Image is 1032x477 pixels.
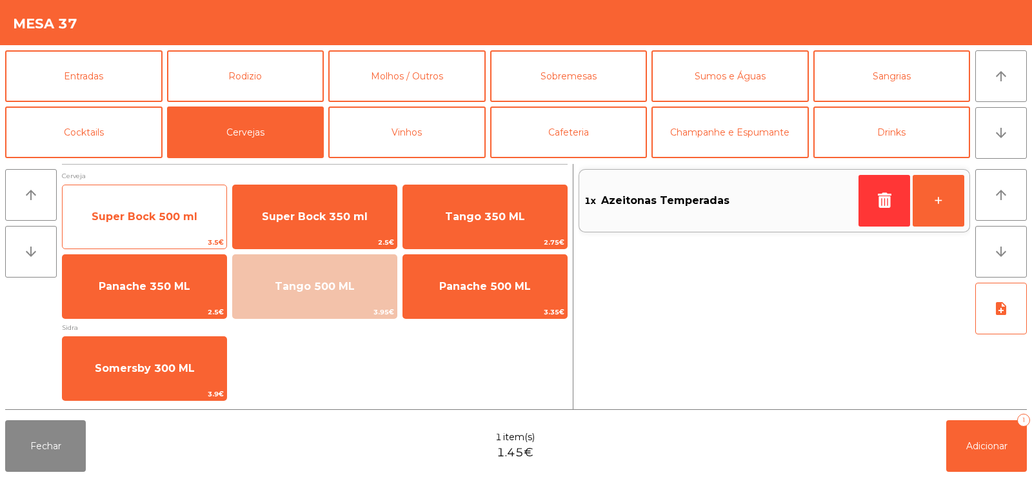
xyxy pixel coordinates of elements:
button: + [913,175,964,227]
i: note_add [993,301,1009,316]
span: Tango 500 ML [275,280,355,292]
span: Panache 500 ML [439,280,531,292]
button: arrow_upward [5,169,57,221]
span: Sidra [62,321,568,334]
button: Sangrias [813,50,971,102]
div: 1 [1017,414,1030,427]
button: arrow_upward [975,169,1027,221]
button: Rodizio [167,50,324,102]
button: Drinks [813,107,971,158]
button: arrow_upward [975,50,1027,102]
button: Cocktails [5,107,163,158]
span: 3.95€ [233,306,397,318]
span: 3.35€ [403,306,567,318]
span: Tango 350 ML [445,210,525,223]
button: Vinhos [328,107,486,158]
span: 3.9€ [63,388,226,400]
span: 2.5€ [63,306,226,318]
span: 1 [495,431,502,444]
button: arrow_downward [5,226,57,278]
h4: Mesa 37 [13,14,77,34]
i: arrow_upward [993,68,1009,84]
span: 1x [584,191,596,210]
span: item(s) [503,431,535,444]
button: note_add [975,283,1027,334]
span: 2.75€ [403,236,567,249]
i: arrow_upward [993,187,1009,203]
button: Molhos / Outros [328,50,486,102]
span: 3.5€ [63,236,226,249]
i: arrow_downward [993,244,1009,259]
span: Super Bock 350 ml [262,210,368,223]
span: Azeitonas Temperadas [601,191,729,210]
button: Sumos e Águas [651,50,809,102]
button: Entradas [5,50,163,102]
span: Super Bock 500 ml [92,210,197,223]
i: arrow_downward [23,244,39,259]
button: Adicionar1 [946,420,1027,472]
span: Cerveja [62,170,568,182]
button: Cafeteria [490,107,648,158]
button: Cervejas [167,107,324,158]
i: arrow_upward [23,187,39,203]
button: Sobremesas [490,50,648,102]
span: Somersby 300 ML [95,362,195,374]
span: Panache 350 ML [99,280,190,292]
button: Champanhe e Espumante [651,107,809,158]
button: Fechar [5,420,86,472]
button: arrow_downward [975,226,1027,278]
button: arrow_downward [975,107,1027,159]
i: arrow_downward [993,125,1009,141]
span: Adicionar [966,440,1007,452]
span: 2.5€ [233,236,397,249]
span: 1.45€ [497,444,533,462]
